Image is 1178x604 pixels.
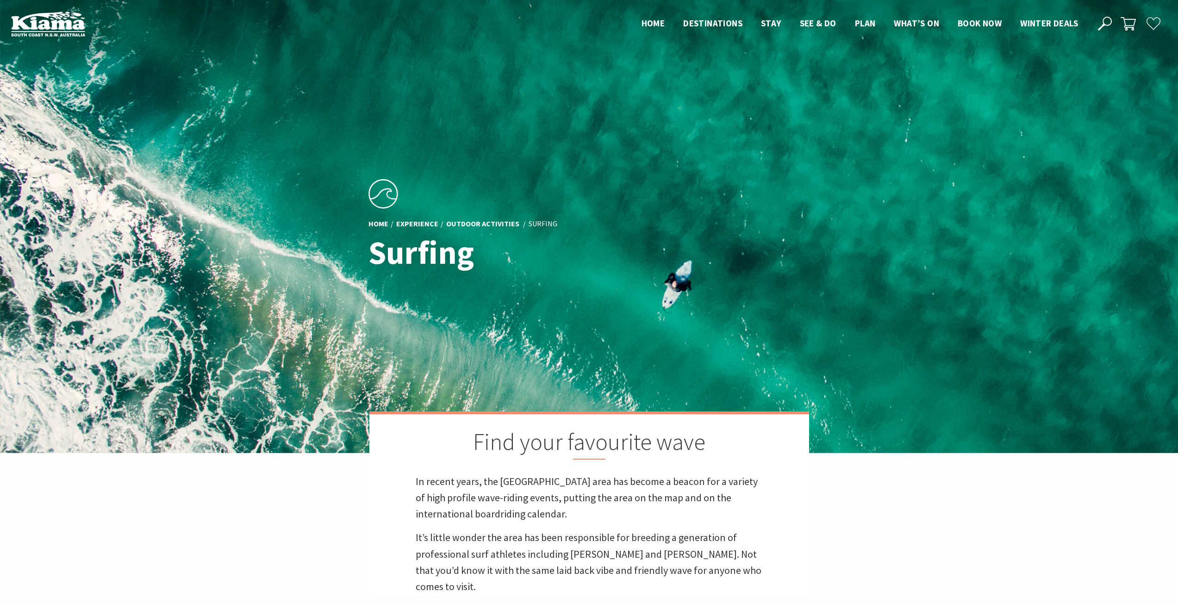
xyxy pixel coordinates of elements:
a: Outdoor Activities [446,218,519,229]
h1: Surfing [368,235,630,270]
nav: Main Menu [632,16,1087,31]
p: In recent years, the [GEOGRAPHIC_DATA] area has become a beacon for a variety of high profile wav... [416,473,763,523]
span: Book now [958,18,1002,29]
span: Winter Deals [1020,18,1078,29]
div: EXPLORE WINTER DEALS [1040,568,1140,586]
a: Home [368,218,388,229]
span: Destinations [683,18,742,29]
p: It’s little wonder the area has been responsible for breeding a generation of professional surf a... [416,529,763,595]
span: Plan [855,18,876,29]
li: Surfing [529,218,557,230]
div: Unlock exclusive winter offers [1023,466,1125,550]
span: See & Do [800,18,836,29]
h2: Find your favourite wave [416,428,763,460]
span: Home [642,18,665,29]
a: Experience [396,218,438,229]
a: EXPLORE WINTER DEALS [1018,568,1162,586]
img: Kiama Logo [11,11,85,37]
span: What’s On [894,18,939,29]
span: Stay [761,18,781,29]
